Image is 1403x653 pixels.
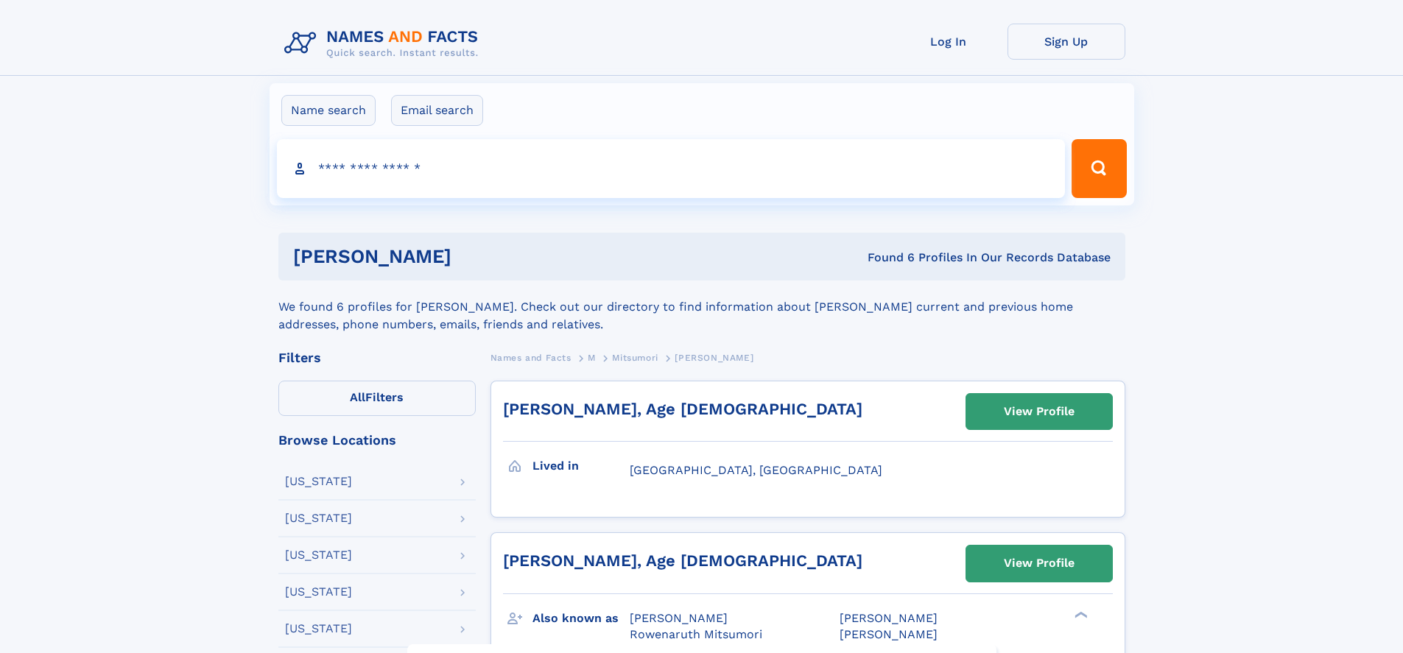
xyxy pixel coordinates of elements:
[285,512,352,524] div: [US_STATE]
[630,463,882,477] span: [GEOGRAPHIC_DATA], [GEOGRAPHIC_DATA]
[285,549,352,561] div: [US_STATE]
[966,394,1112,429] a: View Profile
[532,606,630,631] h3: Also known as
[1071,610,1089,619] div: ❯
[630,611,728,625] span: [PERSON_NAME]
[278,280,1125,333] div: We found 6 profiles for [PERSON_NAME]. Check out our directory to find information about [PERSON_...
[391,95,483,126] label: Email search
[890,24,1008,60] a: Log In
[285,476,352,487] div: [US_STATE]
[966,546,1112,581] a: View Profile
[612,348,658,367] a: Mitsumori
[659,250,1111,266] div: Found 6 Profiles In Our Records Database
[1004,546,1075,580] div: View Profile
[1072,139,1126,198] button: Search Button
[350,390,365,404] span: All
[612,353,658,363] span: Mitsumori
[285,586,352,598] div: [US_STATE]
[630,627,762,641] span: Rowenaruth Mitsumori
[278,351,476,364] div: Filters
[840,611,938,625] span: [PERSON_NAME]
[278,24,490,63] img: Logo Names and Facts
[588,353,596,363] span: M
[503,400,862,418] a: [PERSON_NAME], Age [DEMOGRAPHIC_DATA]
[588,348,596,367] a: M
[278,381,476,416] label: Filters
[278,434,476,447] div: Browse Locations
[1004,395,1075,428] div: View Profile
[490,348,572,367] a: Names and Facts
[840,627,938,641] span: [PERSON_NAME]
[293,247,660,266] h1: [PERSON_NAME]
[1008,24,1125,60] a: Sign Up
[281,95,376,126] label: Name search
[532,453,630,479] h3: Lived in
[503,551,862,570] a: [PERSON_NAME], Age [DEMOGRAPHIC_DATA]
[675,353,753,363] span: [PERSON_NAME]
[277,139,1066,198] input: search input
[285,623,352,635] div: [US_STATE]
